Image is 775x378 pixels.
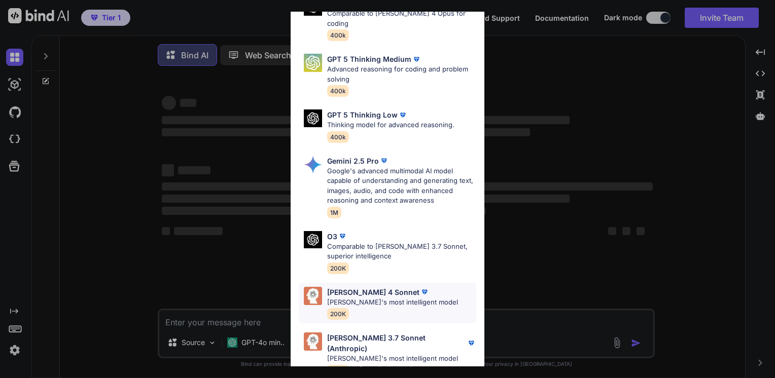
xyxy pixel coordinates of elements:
[327,9,476,28] p: Comparable to [PERSON_NAME] 4 Opus for coding
[304,156,322,174] img: Pick Models
[411,54,421,64] img: premium
[327,297,458,308] p: [PERSON_NAME]'s most intelligent model
[327,207,341,218] span: 1M
[327,231,337,242] p: O3
[419,287,430,297] img: premium
[327,365,349,376] span: 200K
[304,332,322,351] img: Pick Models
[327,354,476,364] p: [PERSON_NAME]'s most intelligent model
[327,85,349,97] span: 400k
[304,54,322,72] img: Pick Models
[304,231,322,249] img: Pick Models
[327,287,419,297] p: [PERSON_NAME] 4 Sonnet
[327,131,349,143] span: 400k
[327,64,476,84] p: Advanced reasoning for coding and problem solving
[327,54,411,64] p: GPT 5 Thinking Medium
[327,156,379,166] p: Gemini 2.5 Pro
[337,231,347,241] img: premium
[327,29,349,41] span: 400k
[379,156,389,166] img: premium
[304,109,322,127] img: Pick Models
[327,332,466,354] p: [PERSON_NAME] 3.7 Sonnet (Anthropic)
[304,287,322,305] img: Pick Models
[466,338,476,348] img: premium
[398,110,408,120] img: premium
[327,120,454,130] p: Thinking model for advanced reasoning.
[327,242,476,261] p: Comparable to [PERSON_NAME] 3.7 Sonnet, superior intelligence
[327,109,398,120] p: GPT 5 Thinking Low
[327,262,349,274] span: 200K
[327,166,476,206] p: Google's advanced multimodal AI model capable of understanding and generating text, images, audio...
[327,308,349,320] span: 200K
